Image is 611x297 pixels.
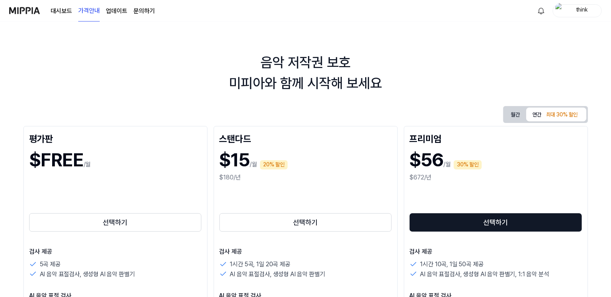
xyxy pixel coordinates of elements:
div: think [567,6,597,15]
div: 평가판 [29,132,202,144]
a: 선택하기 [219,212,392,233]
p: /월 [250,160,257,169]
h1: $56 [410,147,444,173]
a: 업데이트 [106,7,127,16]
div: 스탠다드 [219,132,392,144]
div: 30% 할인 [454,160,482,169]
p: 검사 제공 [410,247,582,256]
div: 최대 30% 할인 [544,110,580,119]
button: profilethink [553,4,602,17]
p: /월 [84,160,91,169]
img: 알림 [537,6,546,15]
p: 1시간 5곡, 1일 20곡 제공 [230,259,290,269]
button: 월간 [505,109,526,121]
a: 대시보드 [51,7,72,16]
div: $180/년 [219,173,392,182]
p: 5곡 제공 [40,259,61,269]
img: profile [555,3,565,18]
p: AI 음악 표절검사, 생성형 AI 음악 판별기, 1:1 음악 분석 [420,269,549,279]
p: /월 [444,160,451,169]
button: 선택하기 [410,213,582,232]
div: $672/년 [410,173,582,182]
a: 선택하기 [410,212,582,233]
button: 선택하기 [29,213,202,232]
h1: $15 [219,147,250,173]
p: 검사 제공 [219,247,392,256]
button: 선택하기 [219,213,392,232]
p: AI 음악 표절검사, 생성형 AI 음악 판별기 [230,269,325,279]
a: 선택하기 [29,212,202,233]
div: 프리미엄 [410,132,582,144]
h1: $FREE [29,147,84,173]
p: AI 음악 표절검사, 생성형 AI 음악 판별기 [40,269,135,279]
p: 검사 제공 [29,247,202,256]
div: 20% 할인 [260,160,288,169]
p: 1시간 10곡, 1일 50곡 제공 [420,259,484,269]
a: 가격안내 [78,0,100,22]
button: 연간 [526,108,586,121]
a: 문의하기 [133,7,155,16]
